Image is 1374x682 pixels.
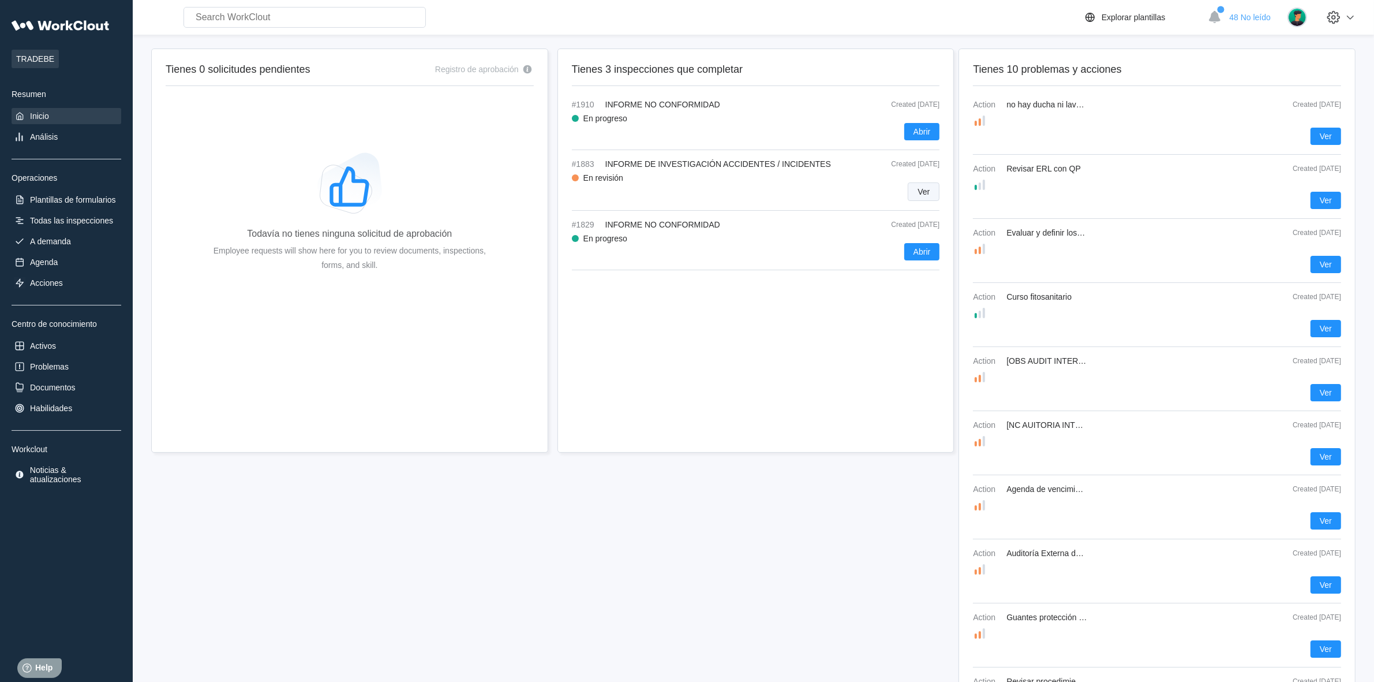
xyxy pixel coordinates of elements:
a: Agenda [12,254,121,270]
a: Explorar plantillas [1083,10,1203,24]
span: INFORME DE INVESTIGACIÓN ACCIDENTES / INCIDENTES [605,159,831,169]
h2: Tienes 10 problemas y acciones [973,63,1341,76]
span: Ver [918,188,930,196]
button: Ver [1311,320,1341,337]
span: Curso fitosanitario [1006,292,1072,301]
span: Evaluar y definir los límites de colaboración entre TPS y ECOIMSA [1006,228,1246,237]
div: A demanda [30,237,71,246]
span: Ver [1320,389,1332,397]
input: Search WorkClout [184,7,426,28]
div: Employee requests will show here for you to review documents, inspections, forms, and skill. [205,244,494,273]
div: Resumen [12,90,121,99]
a: Plantillas de formularios [12,192,121,208]
div: Problemas [30,362,69,371]
div: Todavía no tienes ninguna solicitud de aprobación [247,229,452,239]
button: Ver [1311,512,1341,530]
span: Ver [1320,517,1332,525]
span: Ver [1320,581,1332,589]
div: Explorar plantillas [1102,13,1166,22]
div: Registro de aprobación [435,65,519,74]
a: Documentos [12,379,121,396]
div: Created [DATE] [1283,357,1341,365]
div: Created [DATE] [1283,165,1341,173]
div: Created [DATE] [864,100,939,109]
span: 48 No leído [1229,13,1271,22]
div: Created [DATE] [1283,613,1341,621]
span: Action [973,228,1002,237]
button: Abrir [904,243,940,260]
div: Acciones [30,278,63,288]
div: Operaciones [12,173,121,182]
span: Action [973,485,1002,494]
div: En progreso [583,114,627,123]
div: Workclout [12,445,121,454]
span: Ver [1320,645,1332,653]
button: Ver [1311,128,1341,145]
div: Plantillas de formularios [30,195,116,204]
div: En progreso [583,234,627,243]
span: Action [973,420,1002,430]
a: Inicio [12,108,121,124]
h2: Tienes 3 inspecciones que completar [572,63,940,76]
div: Activos [30,341,56,351]
div: Documentos [30,383,76,392]
a: Acciones [12,275,121,291]
button: Ver [1311,640,1341,658]
span: Action [973,613,1002,622]
span: [OBS AUDIT INTERNA] CONTRATO RESIDUOS CÁPSULAS CAFE [1006,356,1252,366]
a: Habilidades [12,400,121,416]
div: Centro de conocimiento [12,319,121,329]
div: Inicio [30,111,49,121]
span: Guantes protección mecánica aptos para HC [1006,613,1167,622]
span: Ver [1320,260,1332,269]
span: Action [973,292,1002,301]
div: Created [DATE] [1283,421,1341,429]
div: Created [DATE] [864,221,939,229]
button: Ver [1311,256,1341,273]
div: Created [DATE] [1283,549,1341,557]
span: Abrir [913,128,931,136]
span: TRADEBE [12,50,59,68]
span: INFORME NO CONFORMIDAD [605,100,720,109]
button: Ver [908,182,939,201]
span: Agenda de vencimientos [1006,485,1095,494]
span: Revisar ERL con QP [1006,164,1081,173]
span: Action [973,356,1002,366]
div: Agenda [30,258,58,267]
span: Action [973,549,1002,558]
span: Auditoría Externa de Cumplimiento Legal MA [1006,549,1168,558]
img: user.png [1287,8,1307,27]
span: Ver [1320,132,1332,140]
span: [NC AUITORIA INTERNA] ACTUALIZACIÓN ASPECTOS AMBIENTALES [1006,420,1270,430]
button: Ver [1311,576,1341,594]
div: Todas las inspecciones [30,216,113,225]
button: Ver [1311,192,1341,209]
div: Created [DATE] [1283,100,1341,109]
span: Ver [1320,196,1332,204]
span: no hay ducha ni lavaojos en 33B [1006,100,1123,109]
div: Habilidades [30,404,72,413]
a: Activos [12,338,121,354]
button: Ver [1311,384,1341,401]
span: #1829 [572,220,601,229]
span: Ver [1320,325,1332,333]
span: Action [973,164,1002,173]
div: En revisión [583,173,623,182]
div: Created [DATE] [1283,485,1341,493]
span: Abrir [913,248,931,256]
a: Análisis [12,129,121,145]
span: INFORME NO CONFORMIDAD [605,220,720,229]
a: A demanda [12,233,121,249]
a: Problemas [12,359,121,375]
span: Ver [1320,453,1332,461]
span: #1910 [572,100,601,109]
div: Noticias & atualizaciones [30,465,119,484]
a: Noticias & atualizaciones [12,463,121,486]
div: Análisis [30,132,58,141]
div: Created [DATE] [1283,229,1341,237]
span: #1883 [572,159,601,169]
div: Created [DATE] [1283,293,1341,301]
button: Abrir [904,123,940,140]
h2: Tienes 0 solicitudes pendientes [166,63,310,76]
